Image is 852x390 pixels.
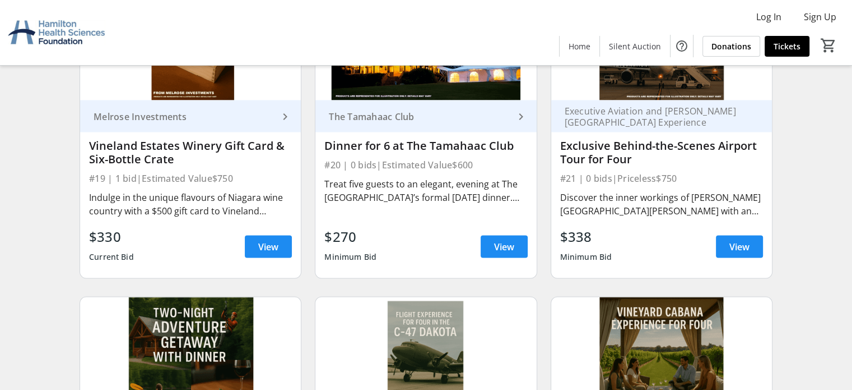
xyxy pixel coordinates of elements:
div: Indulge in the unique flavours of Niagara wine country with a $500 gift card to Vineland Estates ... [89,190,292,217]
a: View [481,235,528,258]
button: Log In [747,8,790,26]
div: Dinner for 6 at The Tamahaac Club [324,139,527,152]
div: $330 [89,226,134,246]
mat-icon: keyboard_arrow_right [278,109,292,123]
span: View [258,240,278,253]
span: Sign Up [804,10,836,24]
div: $270 [324,226,376,246]
span: Donations [711,40,751,52]
div: #19 | 1 bid | Estimated Value $750 [89,170,292,186]
div: Minimum Bid [560,246,612,267]
button: Cart [818,35,839,56]
div: #20 | 0 bids | Estimated Value $600 [324,157,527,172]
div: Executive Aviation and [PERSON_NAME][GEOGRAPHIC_DATA] Experience [560,105,749,127]
div: Current Bid [89,246,134,267]
div: Exclusive Behind-the-Scenes Airport Tour for Four [560,139,763,166]
span: Home [569,40,590,52]
div: $338 [560,226,612,246]
a: Melrose Investments [80,100,301,132]
span: Silent Auction [609,40,661,52]
span: View [729,240,749,253]
a: The Tamahaac Club [315,100,536,132]
button: Sign Up [795,8,845,26]
span: View [494,240,514,253]
div: #21 | 0 bids | Priceless $750 [560,170,763,186]
a: Tickets [765,36,809,57]
img: Hamilton Health Sciences Foundation's Logo [7,4,106,61]
a: View [716,235,763,258]
div: Discover the inner workings of [PERSON_NAME][GEOGRAPHIC_DATA][PERSON_NAME] with an exclusive, gui... [560,190,763,217]
div: The Tamahaac Club [324,111,514,122]
a: Home [560,36,599,57]
div: Vineland Estates Winery Gift Card & Six-Bottle Crate [89,139,292,166]
span: Tickets [774,40,800,52]
div: Treat five guests to an elegant, evening at The [GEOGRAPHIC_DATA]’s formal [DATE] dinner. Savour ... [324,177,527,204]
mat-icon: keyboard_arrow_right [514,109,528,123]
div: Melrose Investments [89,111,278,122]
div: Minimum Bid [324,246,376,267]
a: Silent Auction [600,36,670,57]
button: Help [671,35,693,57]
span: Log In [756,10,781,24]
a: Donations [702,36,760,57]
a: View [245,235,292,258]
